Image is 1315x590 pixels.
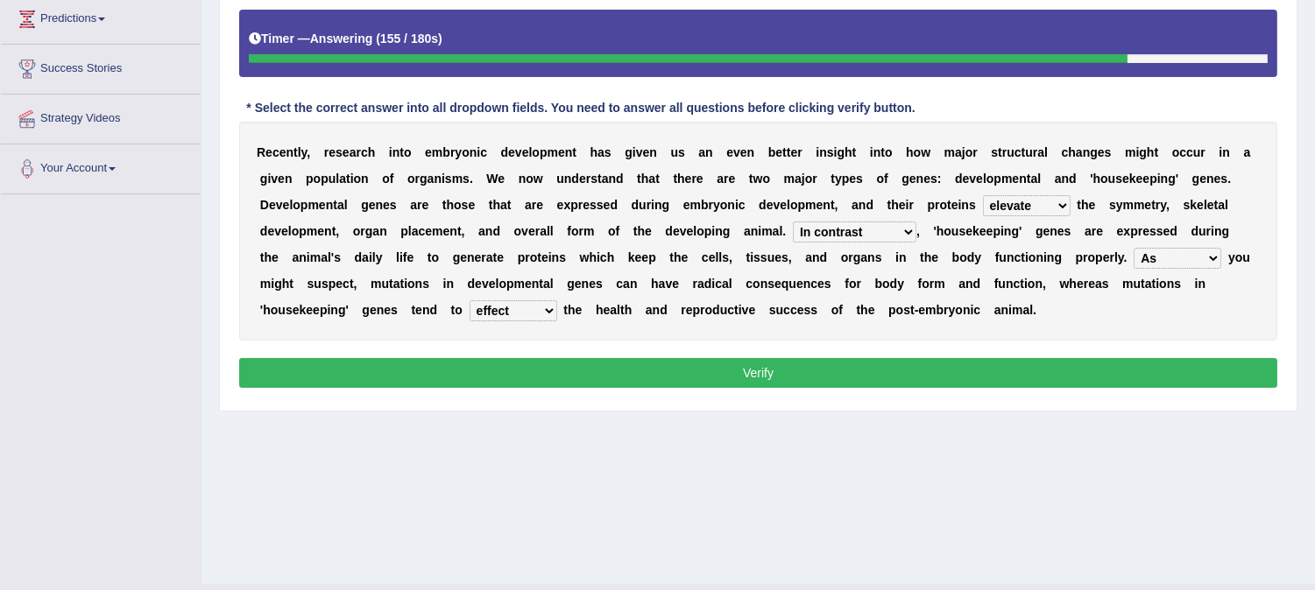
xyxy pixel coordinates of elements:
[404,145,412,159] b: o
[572,145,576,159] b: t
[740,145,747,159] b: e
[976,172,983,186] b: e
[279,145,286,159] b: e
[501,145,509,159] b: d
[662,198,670,212] b: g
[376,32,380,46] b: (
[784,172,795,186] b: m
[350,145,357,159] b: a
[1200,145,1205,159] b: r
[747,145,755,159] b: n
[356,145,360,159] b: r
[625,145,633,159] b: g
[286,145,294,159] b: n
[1199,172,1206,186] b: e
[651,198,654,212] b: i
[762,172,770,186] b: o
[842,172,850,186] b: p
[369,198,376,212] b: e
[301,145,308,159] b: y
[410,198,417,212] b: a
[930,172,937,186] b: s
[407,172,415,186] b: o
[399,145,404,159] b: t
[1076,145,1083,159] b: a
[260,198,269,212] b: D
[343,145,350,159] b: e
[1055,172,1062,186] b: a
[336,145,343,159] b: s
[1155,145,1159,159] b: t
[691,172,696,186] b: r
[739,198,746,212] b: c
[759,198,767,212] b: d
[914,145,922,159] b: o
[782,145,787,159] b: t
[389,145,392,159] b: i
[683,198,690,212] b: e
[1222,145,1230,159] b: n
[923,172,930,186] b: e
[447,198,455,212] b: h
[314,172,322,186] b: o
[324,145,329,159] b: r
[790,198,798,212] b: o
[269,198,276,212] b: e
[986,172,994,186] b: o
[753,172,763,186] b: w
[293,145,298,159] b: t
[470,145,477,159] b: n
[590,172,597,186] b: s
[655,172,660,186] b: t
[267,172,271,186] b: i
[271,172,278,186] b: v
[909,172,916,186] b: e
[452,172,463,186] b: m
[643,145,650,159] b: e
[713,198,720,212] b: y
[326,198,334,212] b: n
[1149,172,1157,186] b: p
[333,198,337,212] b: t
[616,172,624,186] b: d
[239,358,1277,388] button: Verify
[579,172,586,186] b: e
[724,172,728,186] b: r
[337,198,344,212] b: a
[791,145,798,159] b: e
[361,172,369,186] b: n
[260,172,268,186] b: g
[300,198,308,212] b: p
[1068,145,1076,159] b: h
[522,145,529,159] b: e
[564,172,572,186] b: n
[558,145,565,159] b: e
[293,198,300,212] b: o
[570,198,578,212] b: p
[586,172,590,186] b: r
[1172,145,1180,159] b: o
[421,198,428,212] b: e
[698,145,705,159] b: a
[532,198,536,212] b: r
[805,172,813,186] b: o
[390,198,397,212] b: s
[583,198,590,212] b: e
[1012,172,1019,186] b: e
[597,172,602,186] b: t
[1,45,201,88] a: Success Stories
[344,198,348,212] b: l
[257,145,265,159] b: R
[602,172,609,186] b: a
[831,172,835,186] b: t
[361,198,369,212] b: g
[534,172,543,186] b: w
[329,172,336,186] b: u
[852,145,857,159] b: t
[1062,145,1069,159] b: c
[557,198,564,212] b: e
[354,172,362,186] b: o
[983,172,986,186] b: l
[442,172,445,186] b: i
[837,145,845,159] b: g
